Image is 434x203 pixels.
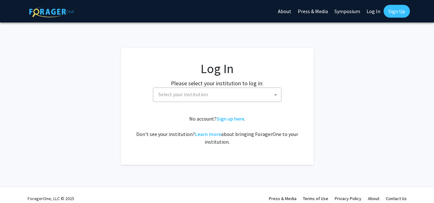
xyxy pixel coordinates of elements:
[303,196,328,201] a: Terms of Use
[134,61,301,76] h1: Log In
[156,88,281,101] span: Select your institution
[335,196,361,201] a: Privacy Policy
[171,79,263,88] label: Please select your institution to log in:
[217,115,244,122] a: Sign up here
[153,88,281,102] span: Select your institution
[29,6,74,17] img: ForagerOne Logo
[269,196,297,201] a: Press & Media
[384,5,410,18] a: Sign Up
[158,91,208,97] span: Select your institution
[134,115,301,146] div: No account? . Don't see your institution? about bringing ForagerOne to your institution.
[195,131,221,137] a: Learn more about bringing ForagerOne to your institution
[386,196,407,201] a: Contact Us
[368,196,379,201] a: About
